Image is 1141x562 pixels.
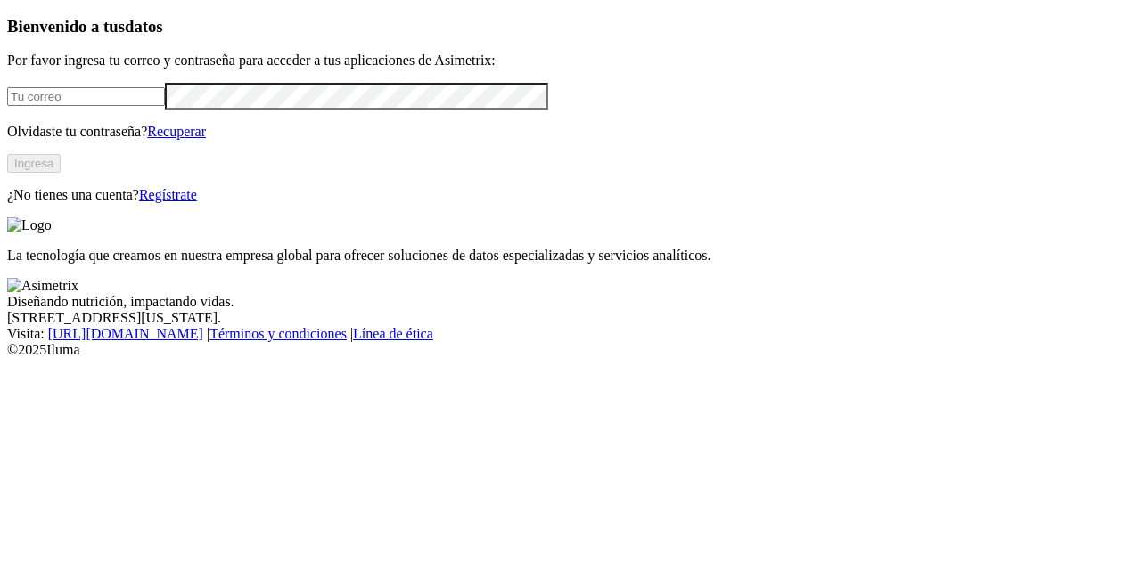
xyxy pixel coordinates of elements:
p: Olvidaste tu contraseña? [7,124,1134,140]
a: Regístrate [139,187,197,202]
p: ¿No tienes una cuenta? [7,187,1134,203]
img: Asimetrix [7,278,78,294]
a: [URL][DOMAIN_NAME] [48,326,203,341]
div: Diseñando nutrición, impactando vidas. [7,294,1134,310]
div: © 2025 Iluma [7,342,1134,358]
input: Tu correo [7,87,165,106]
button: Ingresa [7,154,61,173]
p: Por favor ingresa tu correo y contraseña para acceder a tus aplicaciones de Asimetrix: [7,53,1134,69]
div: [STREET_ADDRESS][US_STATE]. [7,310,1134,326]
img: Logo [7,217,52,233]
div: Visita : | | [7,326,1134,342]
h3: Bienvenido a tus [7,17,1134,37]
a: Línea de ética [353,326,433,341]
a: Recuperar [147,124,206,139]
p: La tecnología que creamos en nuestra empresa global para ofrecer soluciones de datos especializad... [7,248,1134,264]
span: datos [125,17,163,36]
a: Términos y condiciones [209,326,347,341]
